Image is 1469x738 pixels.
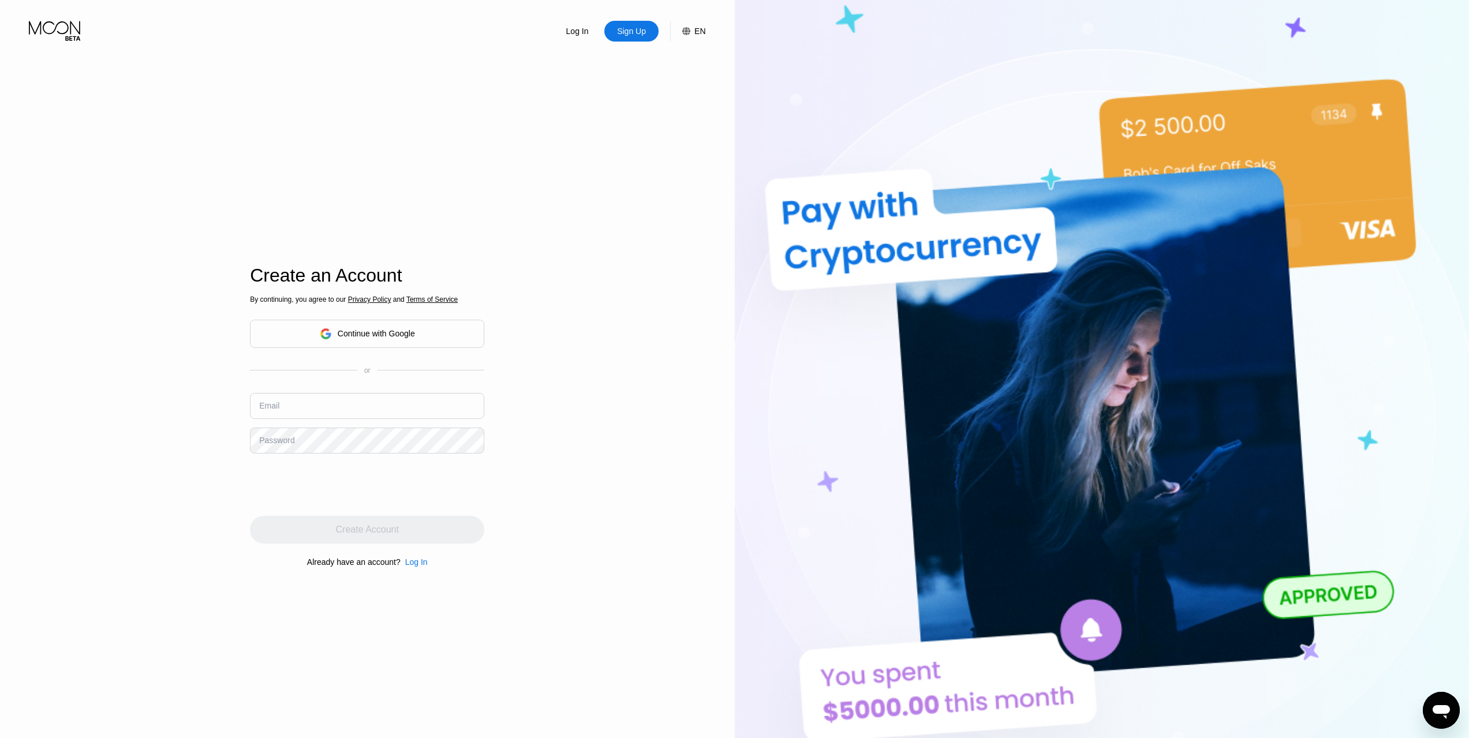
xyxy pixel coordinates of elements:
[694,27,705,36] div: EN
[406,295,458,304] span: Terms of Service
[259,436,294,445] div: Password
[565,25,590,37] div: Log In
[550,21,604,42] div: Log In
[604,21,659,42] div: Sign Up
[401,557,428,567] div: Log In
[391,295,406,304] span: and
[307,557,401,567] div: Already have an account?
[250,295,484,304] div: By continuing, you agree to our
[250,320,484,348] div: Continue with Google
[250,265,484,286] div: Create an Account
[259,401,279,410] div: Email
[364,366,371,374] div: or
[338,329,415,338] div: Continue with Google
[1423,692,1460,729] iframe: Button to launch messaging window
[670,21,705,42] div: EN
[405,557,428,567] div: Log In
[250,462,425,507] iframe: reCAPTCHA
[616,25,647,37] div: Sign Up
[348,295,391,304] span: Privacy Policy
